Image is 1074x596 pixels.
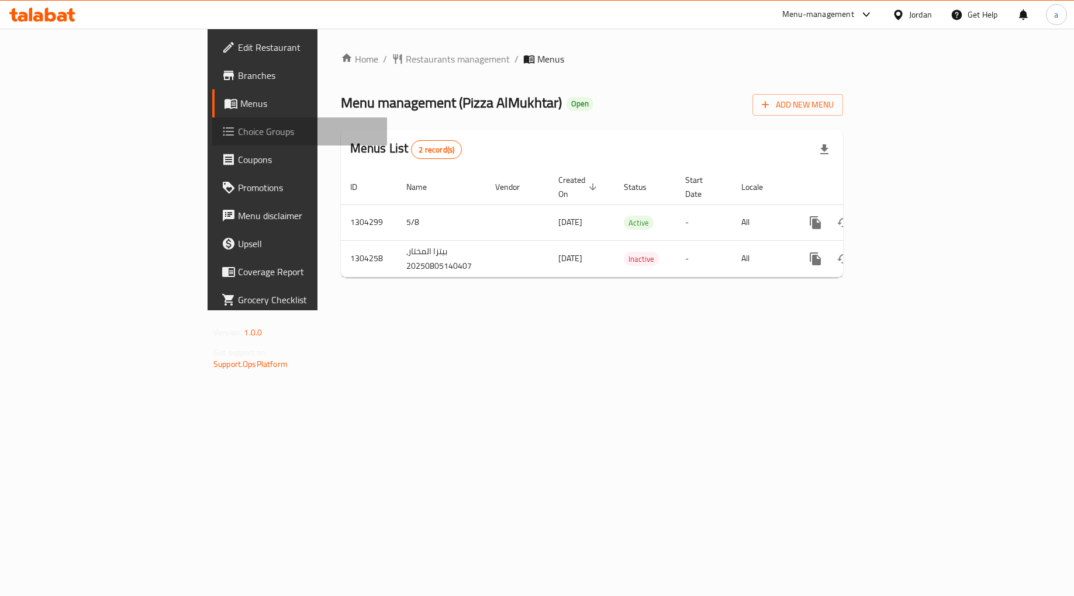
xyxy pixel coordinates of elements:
[240,96,378,110] span: Menus
[495,180,535,194] span: Vendor
[567,97,593,111] div: Open
[212,117,387,145] a: Choice Groups
[830,245,858,273] button: Change Status
[752,94,843,116] button: Add New Menu
[212,230,387,258] a: Upsell
[676,240,732,277] td: -
[212,145,387,174] a: Coupons
[341,169,923,278] table: enhanced table
[514,52,519,66] li: /
[238,293,378,307] span: Grocery Checklist
[558,251,582,266] span: [DATE]
[732,240,792,277] td: All
[802,245,830,273] button: more
[238,209,378,223] span: Menu disclaimer
[238,68,378,82] span: Branches
[830,209,858,237] button: Change Status
[624,180,662,194] span: Status
[802,209,830,237] button: more
[238,237,378,251] span: Upsell
[213,356,288,372] a: Support.OpsPlatform
[212,33,387,61] a: Edit Restaurant
[238,153,378,167] span: Coupons
[397,205,486,240] td: 5/8
[392,52,510,66] a: Restaurants management
[762,98,834,112] span: Add New Menu
[213,325,242,340] span: Version:
[792,169,923,205] th: Actions
[558,173,600,201] span: Created On
[212,258,387,286] a: Coverage Report
[341,89,562,116] span: Menu management ( Pizza AlMukhtar )
[676,205,732,240] td: -
[238,265,378,279] span: Coverage Report
[238,40,378,54] span: Edit Restaurant
[212,174,387,202] a: Promotions
[909,8,932,21] div: Jordan
[212,286,387,314] a: Grocery Checklist
[212,202,387,230] a: Menu disclaimer
[741,180,778,194] span: Locale
[406,180,442,194] span: Name
[624,252,659,266] div: Inactive
[624,252,659,266] span: Inactive
[350,180,372,194] span: ID
[244,325,262,340] span: 1.0.0
[1054,8,1058,21] span: a
[406,52,510,66] span: Restaurants management
[558,214,582,230] span: [DATE]
[411,140,462,159] div: Total records count
[238,124,378,138] span: Choice Groups
[537,52,564,66] span: Menus
[341,52,843,66] nav: breadcrumb
[238,181,378,195] span: Promotions
[732,205,792,240] td: All
[350,140,462,159] h2: Menus List
[685,173,718,201] span: Start Date
[810,136,838,164] div: Export file
[397,240,486,277] td: بيتزا المختار, 20250805140407
[212,61,387,89] a: Branches
[782,8,854,22] div: Menu-management
[212,89,387,117] a: Menus
[624,216,654,230] span: Active
[213,345,267,360] span: Get support on:
[567,99,593,109] span: Open
[412,144,461,155] span: 2 record(s)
